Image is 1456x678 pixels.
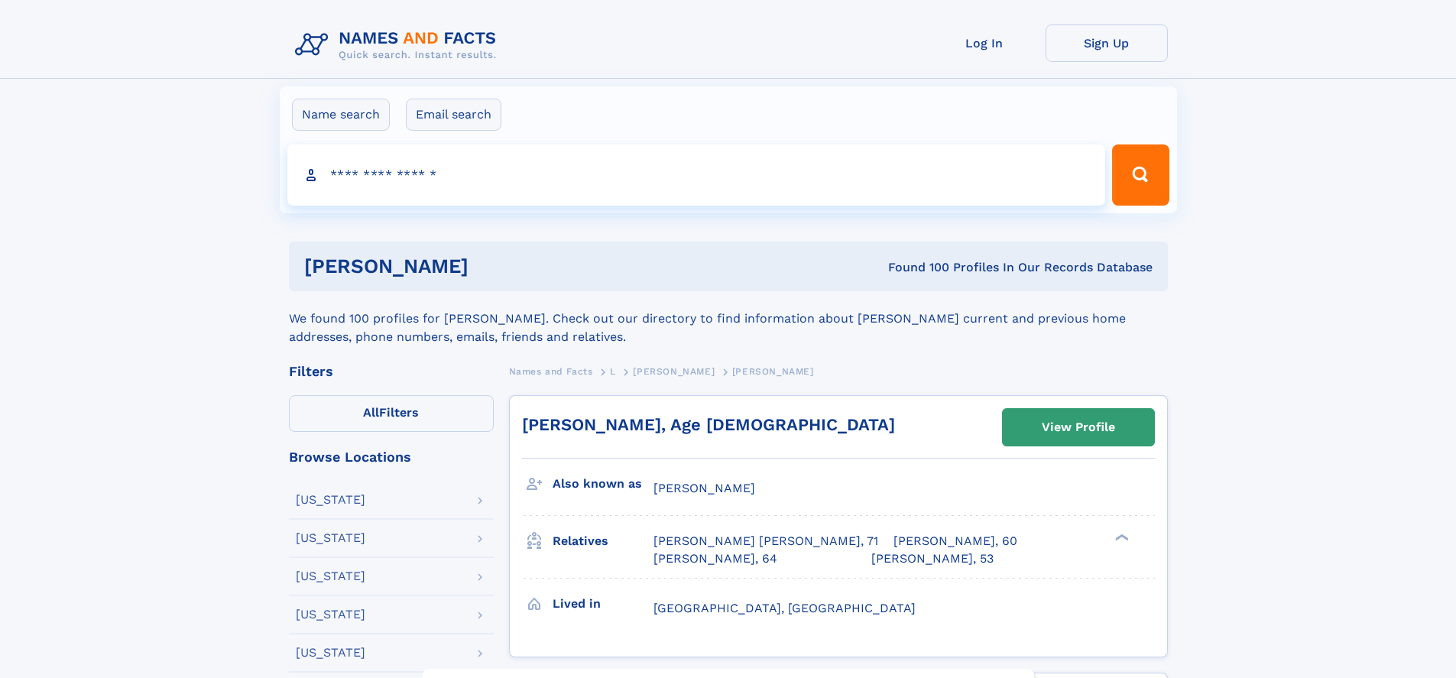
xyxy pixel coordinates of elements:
[289,450,494,464] div: Browse Locations
[871,550,994,567] a: [PERSON_NAME], 53
[296,494,365,506] div: [US_STATE]
[553,528,653,554] h3: Relatives
[1003,409,1154,446] a: View Profile
[653,601,916,615] span: [GEOGRAPHIC_DATA], [GEOGRAPHIC_DATA]
[653,533,878,550] a: [PERSON_NAME] [PERSON_NAME], 71
[653,481,755,495] span: [PERSON_NAME]
[289,395,494,432] label: Filters
[289,291,1168,346] div: We found 100 profiles for [PERSON_NAME]. Check out our directory to find information about [PERSO...
[292,99,390,131] label: Name search
[296,570,365,582] div: [US_STATE]
[289,365,494,378] div: Filters
[296,532,365,544] div: [US_STATE]
[633,362,715,381] a: [PERSON_NAME]
[287,144,1106,206] input: search input
[732,366,814,377] span: [PERSON_NAME]
[893,533,1017,550] a: [PERSON_NAME], 60
[923,24,1046,62] a: Log In
[610,366,616,377] span: L
[610,362,616,381] a: L
[553,591,653,617] h3: Lived in
[1111,533,1130,543] div: ❯
[633,366,715,377] span: [PERSON_NAME]
[553,471,653,497] h3: Also known as
[363,405,379,420] span: All
[296,608,365,621] div: [US_STATE]
[289,24,509,66] img: Logo Names and Facts
[304,257,679,276] h1: [PERSON_NAME]
[522,415,895,434] a: [PERSON_NAME], Age [DEMOGRAPHIC_DATA]
[1112,144,1169,206] button: Search Button
[509,362,593,381] a: Names and Facts
[653,550,777,567] a: [PERSON_NAME], 64
[296,647,365,659] div: [US_STATE]
[678,259,1153,276] div: Found 100 Profiles In Our Records Database
[1042,410,1115,445] div: View Profile
[1046,24,1168,62] a: Sign Up
[406,99,501,131] label: Email search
